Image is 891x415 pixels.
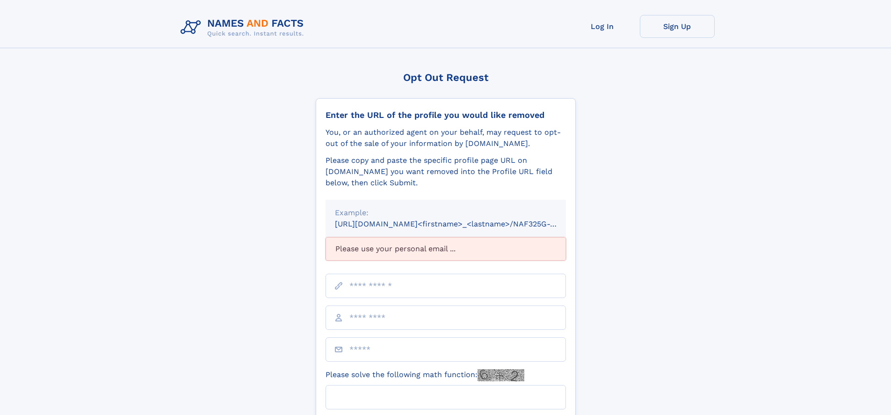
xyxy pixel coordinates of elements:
a: Log In [565,15,640,38]
img: Logo Names and Facts [177,15,311,40]
div: Enter the URL of the profile you would like removed [326,110,566,120]
div: Please use your personal email ... [326,237,566,261]
div: Example: [335,207,557,218]
div: Opt Out Request [316,72,576,83]
a: Sign Up [640,15,715,38]
div: Please copy and paste the specific profile page URL on [DOMAIN_NAME] you want removed into the Pr... [326,155,566,189]
div: You, or an authorized agent on your behalf, may request to opt-out of the sale of your informatio... [326,127,566,149]
label: Please solve the following math function: [326,369,524,381]
small: [URL][DOMAIN_NAME]<firstname>_<lastname>/NAF325G-xxxxxxxx [335,219,584,228]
